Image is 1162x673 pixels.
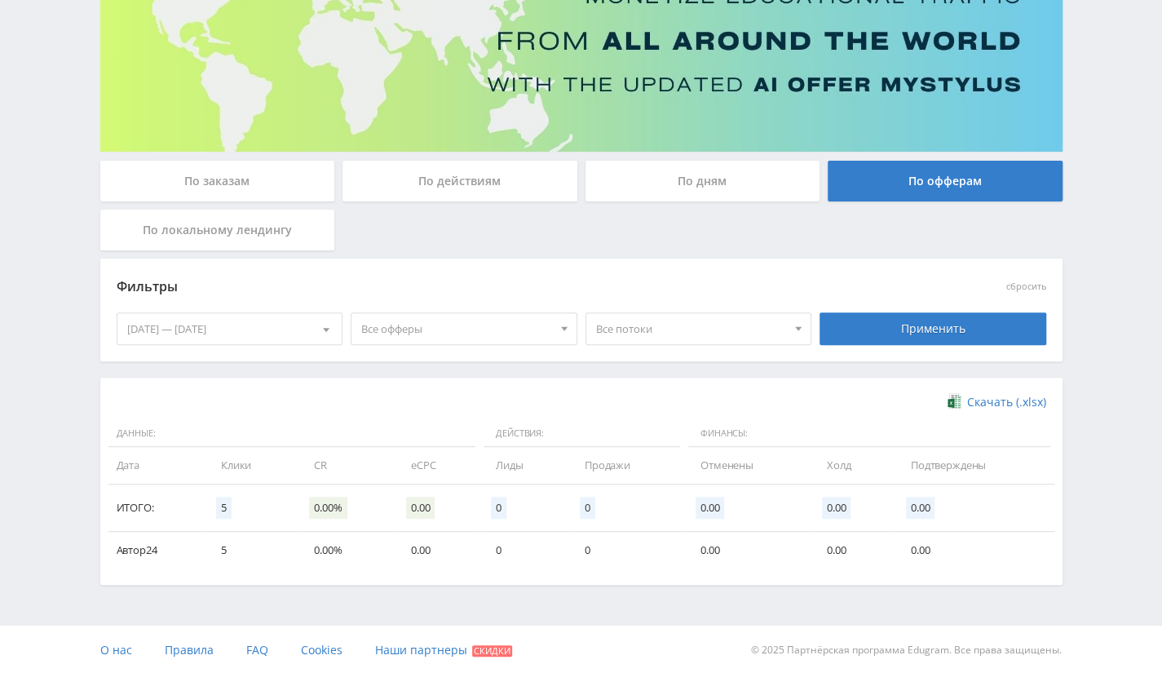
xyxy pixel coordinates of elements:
[585,161,820,201] div: По дням
[820,312,1046,345] div: Применить
[568,447,684,484] td: Продажи
[479,532,568,569] td: 0
[108,447,205,484] td: Дата
[696,497,724,519] span: 0.00
[906,497,934,519] span: 0.00
[491,497,506,519] span: 0
[596,313,787,344] span: Все потоки
[822,497,851,519] span: 0.00
[828,161,1063,201] div: По офферам
[948,393,961,410] img: xlsx
[568,532,684,569] td: 0
[165,642,214,658] span: Правила
[108,532,205,569] td: Автор24
[580,497,595,519] span: 0
[895,532,1054,569] td: 0.00
[301,642,342,658] span: Cookies
[246,642,268,658] span: FAQ
[117,275,812,299] div: Фильтры
[684,447,811,484] td: Отменены
[100,642,132,658] span: О нас
[309,497,347,519] span: 0.00%
[117,313,342,344] div: [DATE] — [DATE]
[811,532,895,569] td: 0.00
[967,396,1046,409] span: Скачать (.xlsx)
[100,161,335,201] div: По заказам
[684,532,811,569] td: 0.00
[216,497,232,519] span: 5
[479,447,568,484] td: Лиды
[811,447,895,484] td: Холд
[375,642,467,658] span: Наши партнеры
[298,532,395,569] td: 0.00%
[688,420,1050,448] span: Финансы:
[395,447,479,484] td: eCPC
[484,420,680,448] span: Действия:
[108,420,476,448] span: Данные:
[100,210,335,250] div: По локальному лендингу
[948,394,1045,410] a: Скачать (.xlsx)
[895,447,1054,484] td: Подтверждены
[395,532,479,569] td: 0.00
[205,447,298,484] td: Клики
[342,161,577,201] div: По действиям
[1006,281,1046,292] button: сбросить
[298,447,395,484] td: CR
[361,313,552,344] span: Все офферы
[205,532,298,569] td: 5
[108,485,205,532] td: Итого:
[406,497,435,519] span: 0.00
[472,645,512,657] span: Скидки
